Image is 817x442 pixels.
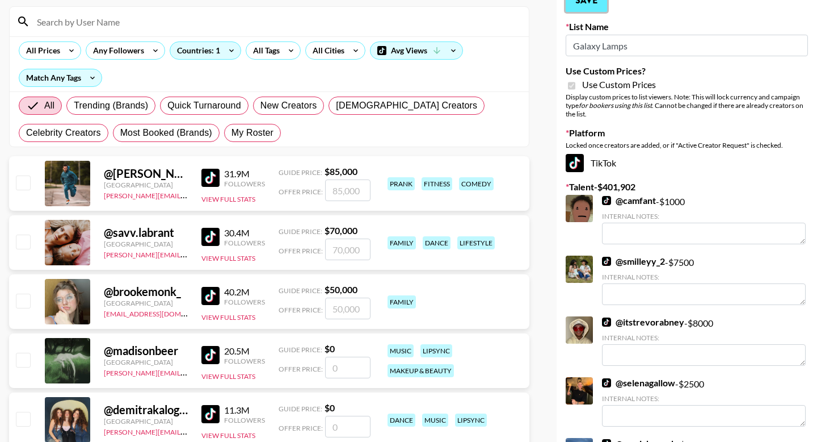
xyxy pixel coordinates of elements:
[260,99,317,112] span: New Creators
[170,42,241,59] div: Countries: 1
[224,286,265,298] div: 40.2M
[104,189,272,200] a: [PERSON_NAME][EMAIL_ADDRESS][DOMAIN_NAME]
[566,93,808,118] div: Display custom prices to list viewers. Note: This will lock currency and campaign type . Cannot b...
[566,141,808,149] div: Locked once creators are added, or if "Active Creator Request" is checked.
[325,284,357,295] strong: $ 50,000
[104,426,272,436] a: [PERSON_NAME][EMAIL_ADDRESS][DOMAIN_NAME]
[420,344,452,357] div: lipsync
[602,257,611,266] img: TikTok
[602,378,611,387] img: TikTok
[566,154,808,172] div: TikTok
[224,168,265,180] div: 31.9M
[104,417,188,426] div: [GEOGRAPHIC_DATA]
[423,236,450,249] div: dance
[388,414,415,427] div: dance
[306,42,347,59] div: All Cities
[279,187,323,196] span: Offer Price:
[201,228,220,246] img: TikTok
[325,402,335,413] strong: $ 0
[455,414,487,427] div: lipsync
[325,180,370,201] input: 85,000
[422,177,452,190] div: fitness
[104,285,188,299] div: @ brookemonk_
[388,344,414,357] div: music
[120,126,212,140] span: Most Booked (Brands)
[201,431,255,440] button: View Full Stats
[602,256,665,267] a: @smilleyy_2
[279,345,322,354] span: Guide Price:
[201,287,220,305] img: TikTok
[566,21,808,32] label: List Name
[19,42,62,59] div: All Prices
[279,168,322,177] span: Guide Price:
[224,180,265,188] div: Followers
[388,295,416,308] div: family
[566,127,808,139] label: Platform
[201,405,220,423] img: TikTok
[388,364,454,377] div: makeup & beauty
[104,403,188,417] div: @ demitrakalogeras
[602,195,806,244] div: - $ 1000
[224,345,265,357] div: 20.5M
[602,394,806,403] div: Internal Notes:
[582,79,656,90] span: Use Custom Prices
[279,227,322,236] span: Guide Price:
[231,126,273,140] span: My Roster
[388,177,415,190] div: prank
[26,126,101,140] span: Celebrity Creators
[201,254,255,262] button: View Full Stats
[279,306,323,314] span: Offer Price:
[104,248,272,259] a: [PERSON_NAME][EMAIL_ADDRESS][DOMAIN_NAME]
[602,196,611,205] img: TikTok
[201,313,255,322] button: View Full Stats
[325,343,335,354] strong: $ 0
[279,405,322,413] span: Guide Price:
[30,12,522,31] input: Search by User Name
[104,358,188,366] div: [GEOGRAPHIC_DATA]
[279,286,322,295] span: Guide Price:
[167,99,241,112] span: Quick Turnaround
[224,416,265,424] div: Followers
[104,299,188,307] div: [GEOGRAPHIC_DATA]
[86,42,146,59] div: Any Followers
[579,101,652,110] em: for bookers using this list
[104,240,188,248] div: [GEOGRAPHIC_DATA]
[602,256,806,305] div: - $ 7500
[104,307,218,318] a: [EMAIL_ADDRESS][DOMAIN_NAME]
[224,227,265,239] div: 30.4M
[370,42,462,59] div: Avg Views
[104,181,188,189] div: [GEOGRAPHIC_DATA]
[19,69,102,86] div: Match Any Tags
[602,212,806,220] div: Internal Notes:
[201,169,220,187] img: TikTok
[224,298,265,306] div: Followers
[325,298,370,319] input: 50,000
[279,247,323,255] span: Offer Price:
[325,225,357,236] strong: $ 70,000
[602,377,675,389] a: @selenagallow
[325,166,357,177] strong: $ 85,000
[602,318,611,327] img: TikTok
[566,181,808,193] label: Talent - $ 401,902
[325,357,370,378] input: 0
[602,333,806,342] div: Internal Notes:
[457,236,495,249] div: lifestyle
[566,154,584,172] img: TikTok
[325,416,370,437] input: 0
[602,377,806,427] div: - $ 2500
[279,365,323,373] span: Offer Price:
[224,239,265,247] div: Followers
[459,177,494,190] div: comedy
[325,239,370,260] input: 70,000
[201,346,220,364] img: TikTok
[246,42,282,59] div: All Tags
[602,316,684,328] a: @itstrevorabney
[104,166,188,181] div: @ [PERSON_NAME].[PERSON_NAME]
[602,273,806,281] div: Internal Notes:
[104,226,188,240] div: @ savv.labrant
[201,372,255,381] button: View Full Stats
[602,195,656,206] a: @camfant
[44,99,54,112] span: All
[279,424,323,432] span: Offer Price:
[602,316,806,366] div: - $ 8000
